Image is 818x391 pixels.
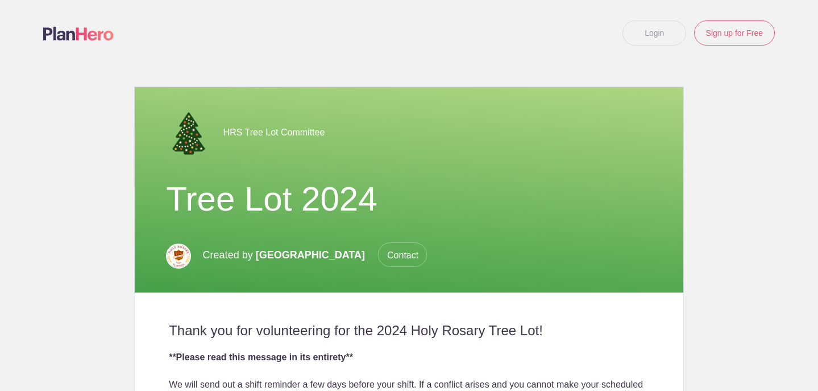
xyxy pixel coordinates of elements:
[694,20,775,46] a: Sign up for Free
[166,179,652,220] h1: Tree Lot 2024
[622,20,686,46] a: Login
[256,249,365,261] span: [GEOGRAPHIC_DATA]
[378,242,427,267] span: Contact
[203,242,427,267] p: Created by
[166,110,652,156] div: HRS Tree Lot Committee
[43,27,114,40] img: Logo main planhero
[166,244,191,269] img: Hrs logo stem rgb
[169,322,649,339] h2: Thank you for volunteering for the 2024 Holy Rosary Tree Lot!
[169,352,353,362] strong: **Please read this message in its entirety**
[166,110,211,156] img: 39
